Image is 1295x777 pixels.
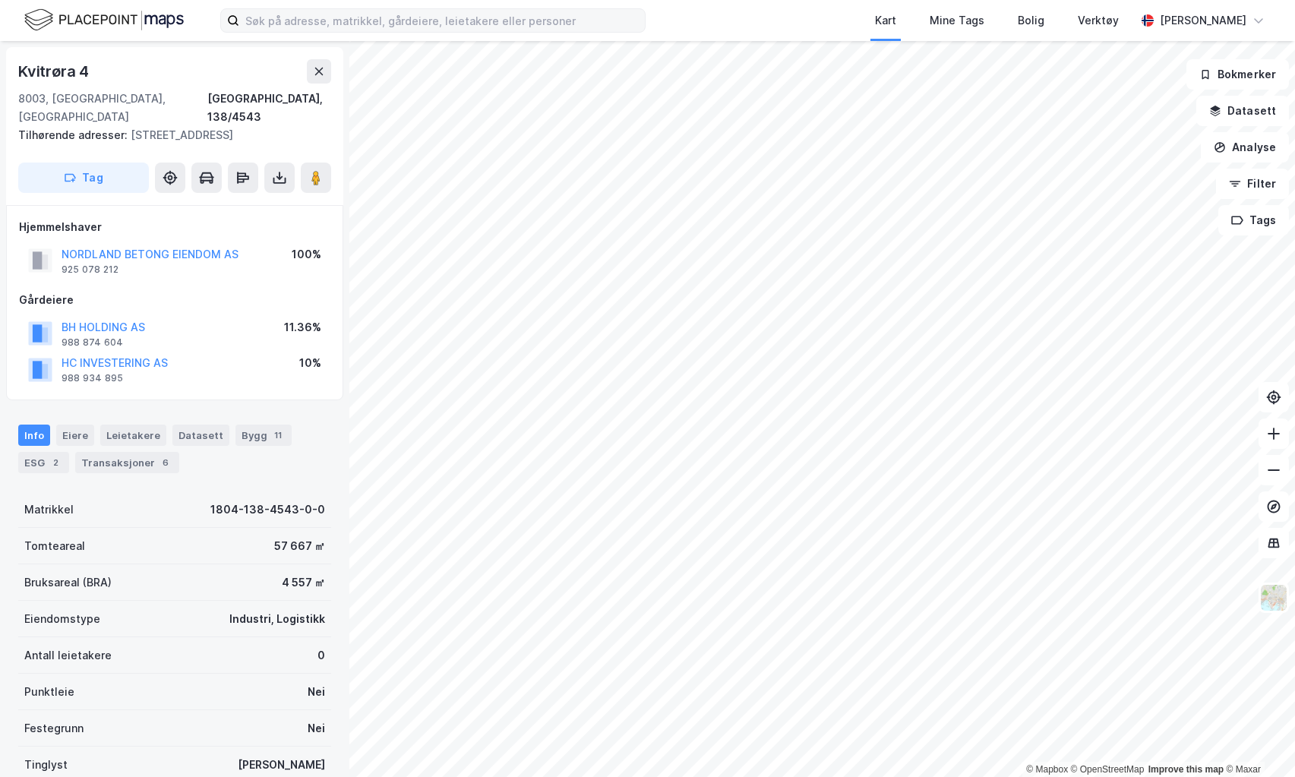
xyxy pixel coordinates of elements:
[317,646,325,665] div: 0
[24,610,100,628] div: Eiendomstype
[235,425,292,446] div: Bygg
[18,90,207,126] div: 8003, [GEOGRAPHIC_DATA], [GEOGRAPHIC_DATA]
[292,245,321,264] div: 100%
[18,128,131,141] span: Tilhørende adresser:
[308,719,325,738] div: Nei
[18,452,69,473] div: ESG
[1218,205,1289,235] button: Tags
[24,573,112,592] div: Bruksareal (BRA)
[24,719,84,738] div: Festegrunn
[1186,59,1289,90] button: Bokmerker
[1018,11,1044,30] div: Bolig
[56,425,94,446] div: Eiere
[18,163,149,193] button: Tag
[62,372,123,384] div: 988 934 895
[48,455,63,470] div: 2
[19,218,330,236] div: Hjemmelshaver
[75,452,179,473] div: Transaksjoner
[1219,704,1295,777] iframe: Chat Widget
[1078,11,1119,30] div: Verktøy
[1216,169,1289,199] button: Filter
[100,425,166,446] div: Leietakere
[1160,11,1246,30] div: [PERSON_NAME]
[1201,132,1289,163] button: Analyse
[1148,764,1224,775] a: Improve this map
[172,425,229,446] div: Datasett
[1026,764,1068,775] a: Mapbox
[930,11,984,30] div: Mine Tags
[24,756,68,774] div: Tinglyst
[24,7,184,33] img: logo.f888ab2527a4732fd821a326f86c7f29.svg
[24,537,85,555] div: Tomteareal
[62,264,118,276] div: 925 078 212
[238,756,325,774] div: [PERSON_NAME]
[274,537,325,555] div: 57 667 ㎡
[229,610,325,628] div: Industri, Logistikk
[284,318,321,336] div: 11.36%
[1219,704,1295,777] div: Kontrollprogram for chat
[19,291,330,309] div: Gårdeiere
[1071,764,1145,775] a: OpenStreetMap
[282,573,325,592] div: 4 557 ㎡
[210,501,325,519] div: 1804-138-4543-0-0
[24,683,74,701] div: Punktleie
[24,501,74,519] div: Matrikkel
[24,646,112,665] div: Antall leietakere
[1259,583,1288,612] img: Z
[299,354,321,372] div: 10%
[62,336,123,349] div: 988 874 604
[308,683,325,701] div: Nei
[18,425,50,446] div: Info
[18,59,92,84] div: Kvitrøra 4
[18,126,319,144] div: [STREET_ADDRESS]
[1196,96,1289,126] button: Datasett
[158,455,173,470] div: 6
[207,90,331,126] div: [GEOGRAPHIC_DATA], 138/4543
[270,428,286,443] div: 11
[239,9,645,32] input: Søk på adresse, matrikkel, gårdeiere, leietakere eller personer
[875,11,896,30] div: Kart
